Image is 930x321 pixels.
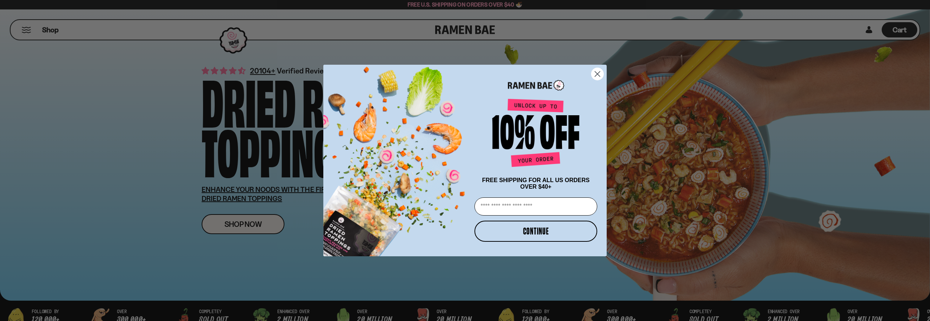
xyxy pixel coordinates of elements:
img: Unlock up to 10% off [490,99,581,170]
img: ce7035ce-2e49-461c-ae4b-8ade7372f32c.png [323,59,472,256]
button: CONTINUE [474,221,597,242]
button: Close dialog [591,68,604,80]
span: FREE SHIPPING FOR ALL US ORDERS OVER $40+ [482,177,590,190]
img: Ramen Bae Logo [508,79,564,91]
